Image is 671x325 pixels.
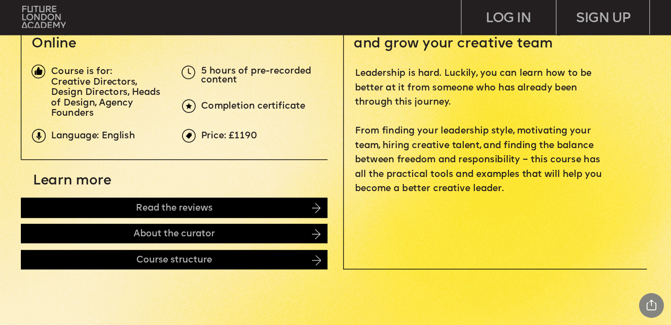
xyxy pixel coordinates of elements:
[51,78,163,117] span: Creative Directors, Design Directors, Heads of Design, Agency Founders
[355,70,605,193] span: Leadership is hard. Luckily, you can learn how to be better at it from someone who has already be...
[312,255,321,266] img: image-ebac62b4-e37e-4ca8-99fd-bb379c720805.png
[182,65,195,79] img: upload-5dcb7aea-3d7f-4093-a867-f0427182171d.png
[201,131,257,140] span: Price: £1190
[33,174,111,188] span: Learn more
[51,131,135,140] span: Language: English
[32,129,46,143] img: upload-9eb2eadd-7bf9-4b2b-b585-6dd8b9275b41.png
[312,203,320,213] img: image-14cb1b2c-41b0-4782-8715-07bdb6bd2f06.png
[312,229,320,239] img: image-d430bf59-61f2-4e83-81f2-655be665a85d.png
[22,6,66,28] img: upload-bfdffa89-fac7-4f57-a443-c7c39906ba42.png
[201,67,314,84] span: 5 hours of pre-recorded content
[182,129,196,143] img: upload-969c61fd-ea08-4d05-af36-d273f2608f5e.png
[201,102,305,110] span: Completion certificate
[32,37,76,51] span: Online
[639,293,664,318] div: Share
[182,99,196,113] img: upload-6b0d0326-a6ce-441c-aac1-c2ff159b353e.png
[32,65,45,78] img: image-1fa7eedb-a71f-428c-a033-33de134354ef.png
[51,67,112,76] span: Course is for:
